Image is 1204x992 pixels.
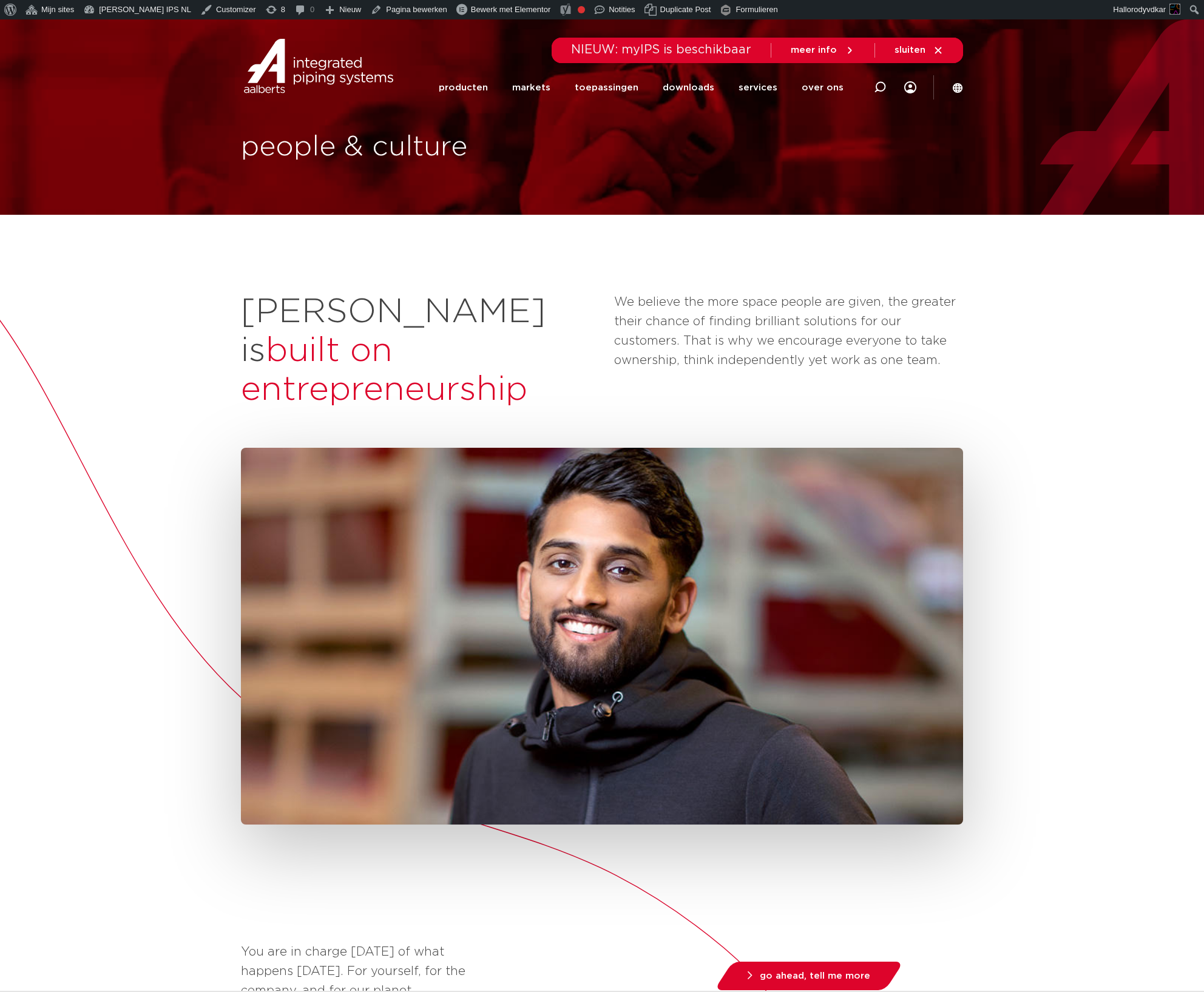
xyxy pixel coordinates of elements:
[614,292,963,370] p: We believe the more space people are given, the greater their chance of finding brilliant solutio...
[1131,5,1166,14] span: rodyvdkar
[904,62,916,112] : my IPS
[760,971,870,980] span: go ahead, tell me more
[439,64,844,111] nav: Menu
[739,64,777,111] a: services
[895,45,944,56] a: sluiten
[241,334,527,407] span: built on entrepreneurship
[471,5,551,14] span: Bewerk met Elementor
[439,64,488,111] a: producten
[663,64,714,111] a: downloads
[571,44,751,56] span: NIEUW: myIPS is beschikbaar
[904,62,916,112] nav: Menu
[895,46,925,55] span: sluiten
[575,64,638,111] a: toepassingen
[578,6,585,13] div: Focus keyphrase niet ingevuld
[791,46,837,55] span: meer info
[241,292,602,409] h2: [PERSON_NAME] is
[791,45,855,56] a: meer info
[241,128,596,167] h1: people & culture
[802,64,844,111] a: over ons
[714,962,904,990] a: go ahead, tell me more
[512,64,550,111] a: markets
